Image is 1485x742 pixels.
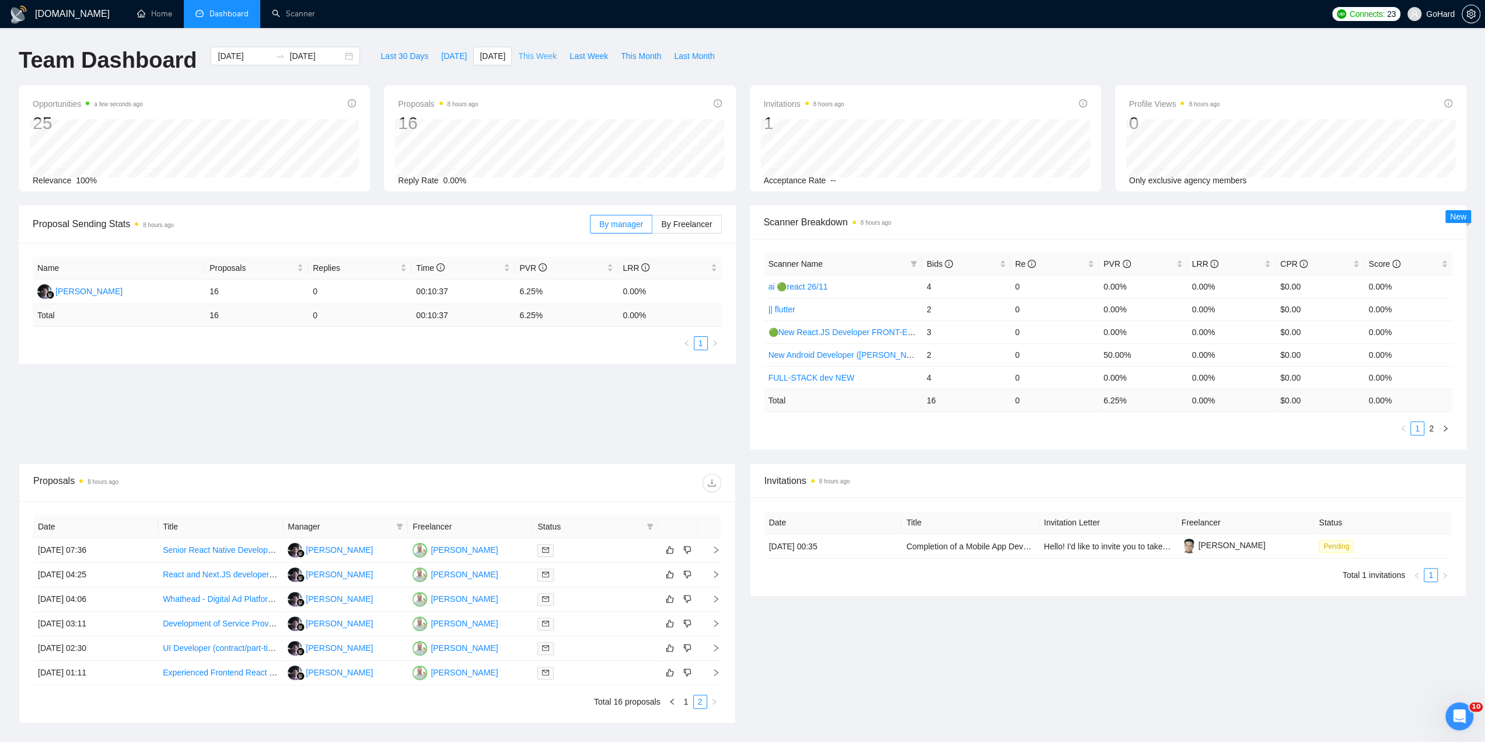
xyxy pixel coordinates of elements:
[413,543,427,558] img: IV
[296,598,305,607] img: gigradar-bm.png
[288,666,302,680] img: RR
[94,101,142,107] time: a few seconds ago
[441,50,467,62] span: [DATE]
[714,99,722,107] span: info-circle
[908,255,920,273] span: filter
[764,473,1452,488] span: Invitations
[163,643,427,653] a: UI Developer (contract/part-time) — Cosmetic polish for a production app
[542,669,549,676] span: mail
[288,667,373,677] a: RR[PERSON_NAME]
[33,217,590,231] span: Proposal Sending Stats
[666,643,674,653] span: like
[1462,9,1480,19] a: setting
[76,176,97,185] span: 100%
[1369,259,1400,269] span: Score
[1444,99,1452,107] span: info-circle
[283,515,408,538] th: Manager
[693,695,707,709] li: 2
[1364,343,1453,366] td: 0.00%
[1314,511,1452,534] th: Status
[1396,421,1410,436] li: Previous Page
[683,668,691,677] span: dislike
[1099,343,1187,366] td: 50.00%
[1364,321,1453,343] td: 0.00%
[431,666,498,679] div: [PERSON_NAME]
[680,641,694,655] button: dislike
[394,518,406,535] span: filter
[163,594,442,604] a: Whathead - Digital Ad Platform Looking for skilled React TypeScript develope
[542,645,549,652] span: mail
[764,534,902,559] td: [DATE] 00:35
[163,668,337,677] a: Experienced Frontend React Developer Needed
[813,101,844,107] time: 8 hours ago
[33,473,377,492] div: Proposals
[680,336,694,350] button: left
[518,50,557,62] span: This Week
[764,389,923,412] td: Total
[1445,702,1473,730] iframe: Intercom live chat
[1187,275,1276,298] td: 0.00%
[1424,569,1437,581] a: 1
[922,366,1011,389] td: 4
[33,112,143,134] div: 25
[1044,542,1481,551] span: Hello! I'd like to invite you to take a look at the job I've posted. Please submit a proposal if ...
[19,47,197,74] h1: Team Dashboard
[1469,702,1483,712] span: 10
[396,523,403,530] span: filter
[288,545,373,554] a: RR[PERSON_NAME]
[1039,511,1177,534] th: Invitation Letter
[663,616,677,630] button: like
[542,620,549,627] span: mail
[1410,421,1424,436] li: 1
[663,666,677,680] button: like
[599,220,643,229] span: By manager
[1189,101,1220,107] time: 8 hours ago
[703,570,720,579] span: right
[663,592,677,606] button: like
[413,618,498,628] a: IV[PERSON_NAME]
[9,5,28,24] img: logo
[703,478,721,487] span: download
[1392,260,1400,268] span: info-circle
[666,545,674,555] span: like
[764,511,902,534] th: Date
[1099,275,1187,298] td: 0.00%
[910,260,917,267] span: filter
[33,515,158,538] th: Date
[1441,572,1448,579] span: right
[411,280,515,304] td: 00:10:37
[1099,321,1187,343] td: 0.00%
[515,280,618,304] td: 6.25%
[288,616,302,631] img: RR
[683,570,691,579] span: dislike
[922,298,1011,321] td: 2
[703,595,720,603] span: right
[680,543,694,557] button: dislike
[288,567,302,582] img: RR
[46,291,54,299] img: gigradar-bm.png
[768,259,823,269] span: Scanner Name
[1411,422,1424,435] a: 1
[306,666,373,679] div: [PERSON_NAME]
[539,263,547,271] span: info-circle
[1319,540,1354,553] span: Pending
[922,389,1011,412] td: 16
[665,695,679,709] button: left
[902,511,1039,534] th: Title
[618,280,721,304] td: 0.00%
[1410,10,1418,18] span: user
[1276,275,1364,298] td: $0.00
[158,538,283,563] td: Senior React Native Developer for Travel Companion App
[218,50,271,62] input: Start date
[1396,421,1410,436] button: left
[33,176,71,185] span: Relevance
[519,263,547,273] span: PVR
[703,473,721,492] button: download
[515,304,618,327] td: 6.25 %
[512,47,563,65] button: This Week
[708,336,722,350] li: Next Page
[1011,389,1099,412] td: 0
[680,336,694,350] li: Previous Page
[205,257,308,280] th: Proposals
[33,304,205,327] td: Total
